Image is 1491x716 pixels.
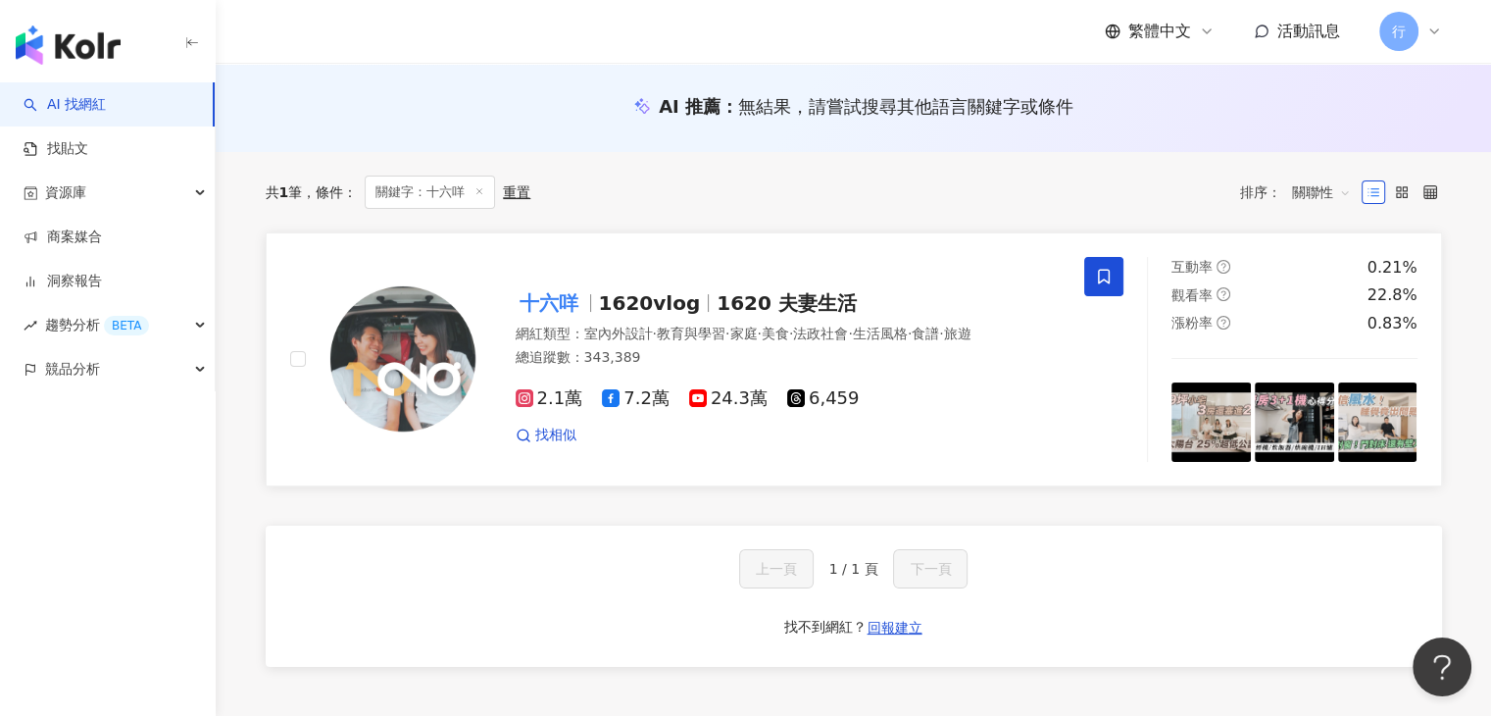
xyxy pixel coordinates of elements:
iframe: Help Scout Beacon - Open [1413,638,1471,696]
a: KOL Avatar十六咩1620vlog1620 夫妻生活網紅類型：室內外設計·教育與學習·家庭·美食·法政社會·生活風格·食譜·旅遊總追蹤數：343,3892.1萬7.2萬24.3萬6,45... [266,232,1442,486]
span: 關聯性 [1292,177,1351,208]
button: 回報建立 [867,612,923,643]
span: 24.3萬 [689,388,768,409]
span: 旅遊 [944,326,971,341]
span: 7.2萬 [602,388,670,409]
span: · [908,326,912,341]
a: searchAI 找網紅 [24,95,106,115]
span: 1 / 1 頁 [829,561,878,577]
span: 行 [1392,21,1406,42]
div: AI 推薦 ： [659,94,1073,119]
span: 活動訊息 [1277,22,1340,40]
span: 競品分析 [45,347,100,391]
span: 關鍵字：十六咩 [365,176,495,209]
div: 重置 [503,184,530,200]
span: 找相似 [535,426,576,445]
span: 室內外設計 [584,326,653,341]
div: 排序： [1240,177,1362,208]
span: question-circle [1217,287,1230,301]
span: 食譜 [912,326,939,341]
span: 美食 [762,326,789,341]
a: 商案媒合 [24,228,102,247]
img: logo [16,26,121,65]
span: 生活風格 [853,326,908,341]
a: 找貼文 [24,139,88,159]
span: 家庭 [729,326,757,341]
span: 無結果，請嘗試搜尋其他語言關鍵字或條件 [738,96,1073,117]
span: 回報建立 [868,620,922,636]
span: rise [24,319,37,332]
span: 法政社會 [793,326,848,341]
span: 條件 ： [302,184,357,200]
div: 找不到網紅？ [784,618,867,638]
span: 資源庫 [45,171,86,215]
span: 繁體中文 [1128,21,1191,42]
a: 洞察報告 [24,272,102,291]
span: · [939,326,943,341]
span: · [757,326,761,341]
span: · [848,326,852,341]
span: · [653,326,657,341]
button: 上一頁 [739,549,814,588]
div: 網紅類型 ： [516,325,1062,344]
span: 2.1萬 [516,388,583,409]
img: post-image [1338,383,1417,462]
img: KOL Avatar [329,285,476,433]
div: 0.83% [1367,313,1417,334]
span: · [725,326,729,341]
span: question-circle [1217,260,1230,274]
span: 1 [279,184,289,200]
span: 趨勢分析 [45,303,149,347]
span: 1620 夫妻生活 [717,291,857,315]
span: · [789,326,793,341]
div: 0.21% [1367,257,1417,279]
span: 教育與學習 [657,326,725,341]
span: 觀看率 [1171,287,1213,303]
img: post-image [1255,383,1334,462]
button: 下一頁 [893,549,968,588]
span: question-circle [1217,316,1230,330]
span: 1620vlog [599,291,701,315]
div: 22.8% [1367,284,1417,306]
mark: 十六咩 [516,287,582,319]
span: 6,459 [787,388,860,409]
img: post-image [1171,383,1251,462]
div: BETA [104,316,149,335]
span: 互動率 [1171,259,1213,275]
a: 找相似 [516,426,576,445]
span: 漲粉率 [1171,315,1213,331]
div: 共 筆 [266,184,303,200]
div: 總追蹤數 ： 343,389 [516,348,1062,368]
